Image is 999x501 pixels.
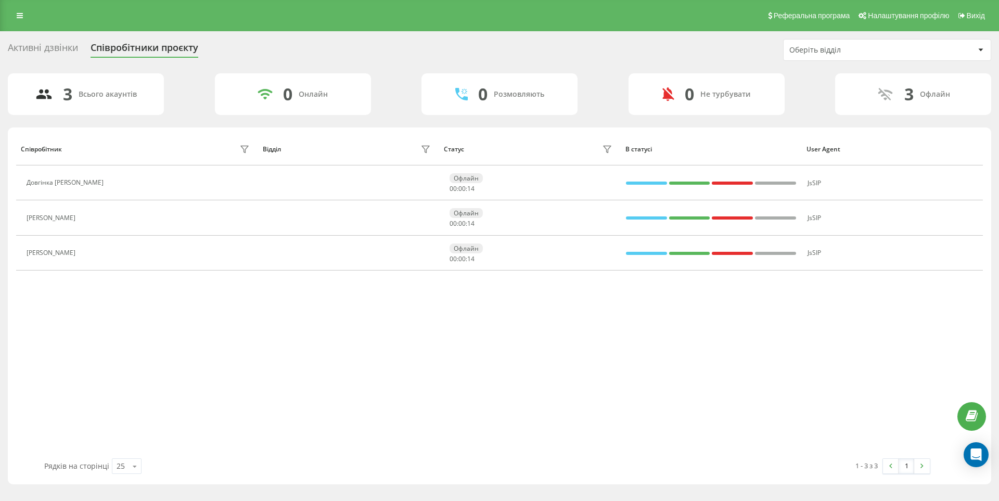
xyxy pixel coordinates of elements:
[467,254,475,263] span: 14
[964,442,989,467] div: Open Intercom Messenger
[91,42,198,58] div: Співробітники проєкту
[806,146,978,153] div: User Agent
[458,219,466,228] span: 00
[450,220,475,227] div: : :
[450,219,457,228] span: 00
[494,90,544,99] div: Розмовляють
[904,84,914,104] div: 3
[117,461,125,471] div: 25
[27,214,78,222] div: [PERSON_NAME]
[27,179,106,186] div: Довгінка [PERSON_NAME]
[450,255,475,263] div: : :
[967,11,985,20] span: Вихід
[467,184,475,193] span: 14
[625,146,797,153] div: В статусі
[458,254,466,263] span: 00
[44,461,109,471] span: Рядків на сторінці
[450,243,483,253] div: Офлайн
[450,184,457,193] span: 00
[458,184,466,193] span: 00
[774,11,850,20] span: Реферальна програма
[899,459,914,473] a: 1
[450,208,483,218] div: Офлайн
[855,460,878,471] div: 1 - 3 з 3
[79,90,137,99] div: Всього акаунтів
[8,42,78,58] div: Активні дзвінки
[700,90,751,99] div: Не турбувати
[283,84,292,104] div: 0
[21,146,62,153] div: Співробітник
[478,84,488,104] div: 0
[789,46,914,55] div: Оберіть відділ
[808,248,821,257] span: JsSIP
[444,146,464,153] div: Статус
[450,173,483,183] div: Офлайн
[63,84,72,104] div: 3
[808,213,821,222] span: JsSIP
[27,249,78,256] div: [PERSON_NAME]
[685,84,694,104] div: 0
[920,90,950,99] div: Офлайн
[450,185,475,192] div: : :
[450,254,457,263] span: 00
[467,219,475,228] span: 14
[299,90,328,99] div: Онлайн
[868,11,949,20] span: Налаштування профілю
[808,178,821,187] span: JsSIP
[263,146,281,153] div: Відділ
